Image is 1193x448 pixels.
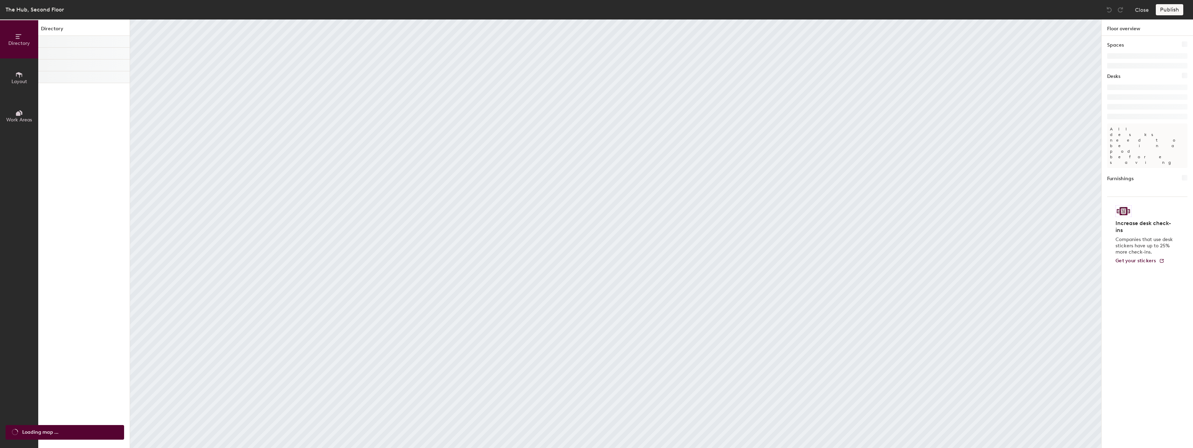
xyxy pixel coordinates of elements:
[1115,237,1175,255] p: Companies that use desk stickers have up to 25% more check-ins.
[1115,258,1164,264] a: Get your stickers
[22,429,58,436] span: Loading map ...
[1115,205,1131,217] img: Sticker logo
[6,117,32,123] span: Work Areas
[1117,6,1124,13] img: Redo
[1115,220,1175,234] h4: Increase desk check-ins
[1102,19,1193,36] h1: Floor overview
[1107,175,1134,183] h1: Furnishings
[6,5,64,14] div: The Hub, Second Floor
[38,25,130,36] h1: Directory
[11,79,27,85] span: Layout
[130,19,1101,448] canvas: Map
[1107,123,1187,168] p: All desks need to be in a pod before saving
[1107,73,1120,80] h1: Desks
[1107,41,1124,49] h1: Spaces
[1135,4,1149,15] button: Close
[8,40,30,46] span: Directory
[1115,258,1156,264] span: Get your stickers
[1106,6,1113,13] img: Undo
